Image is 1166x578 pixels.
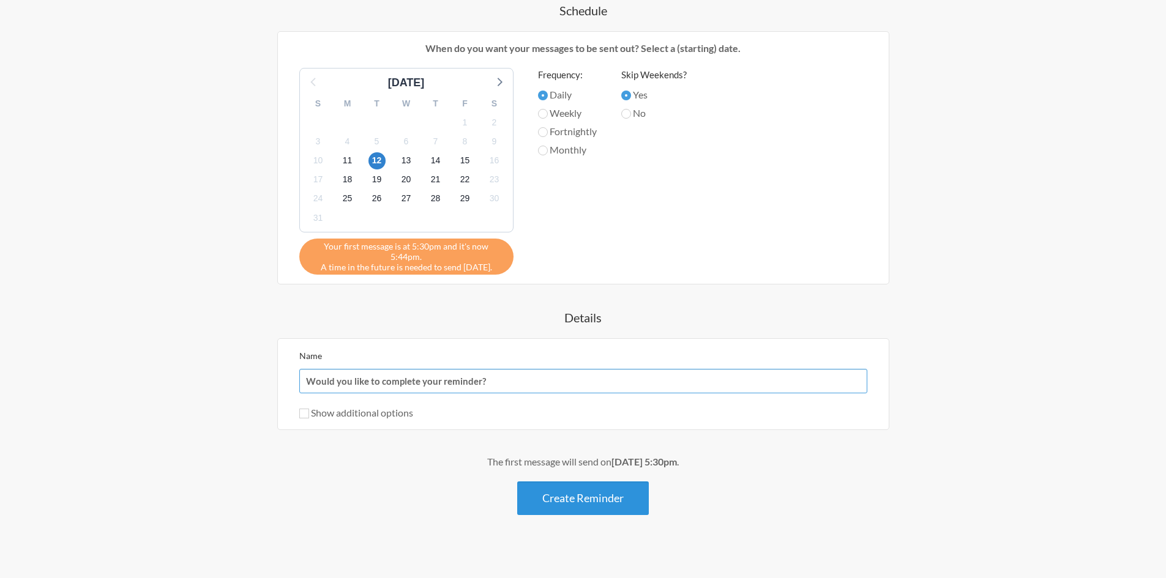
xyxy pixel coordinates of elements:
h4: Schedule [228,2,938,19]
span: Monday, September 15, 2025 [457,152,474,169]
span: Your first message is at 5:30pm and it's now 5:44pm. [308,241,504,262]
span: Tuesday, September 23, 2025 [486,171,503,188]
span: Saturday, September 6, 2025 [398,133,415,150]
label: Show additional options [299,407,413,418]
span: Sunday, September 14, 2025 [427,152,444,169]
input: Monthly [538,146,548,155]
span: Sunday, September 21, 2025 [427,171,444,188]
span: Wednesday, September 3, 2025 [310,133,327,150]
strong: [DATE] 5:30pm [611,456,677,467]
span: Saturday, September 13, 2025 [398,152,415,169]
div: A time in the future is needed to send [DATE]. [299,239,514,275]
span: Wednesday, September 17, 2025 [310,171,327,188]
span: Monday, September 29, 2025 [457,190,474,207]
button: Create Reminder [517,481,649,515]
div: W [392,94,421,113]
span: Tuesday, September 2, 2025 [486,114,503,131]
span: Saturday, September 27, 2025 [398,190,415,207]
input: No [621,109,631,119]
div: F [450,94,480,113]
p: When do you want your messages to be sent out? Select a (starting) date. [287,41,880,56]
span: Thursday, September 4, 2025 [339,133,356,150]
label: Daily [538,87,597,102]
div: S [480,94,509,113]
h4: Details [228,309,938,326]
span: Sunday, September 28, 2025 [427,190,444,207]
span: Monday, September 1, 2025 [457,114,474,131]
span: Monday, September 22, 2025 [457,171,474,188]
span: Thursday, September 11, 2025 [339,152,356,169]
label: Yes [621,87,687,102]
input: We suggest a 2 to 4 word name [299,369,867,393]
span: Friday, September 19, 2025 [368,171,386,188]
label: Name [299,350,322,361]
span: Thursday, September 18, 2025 [339,171,356,188]
input: Yes [621,91,631,100]
div: T [421,94,450,113]
input: Daily [538,91,548,100]
div: The first message will send on . [228,454,938,469]
span: Tuesday, September 16, 2025 [486,152,503,169]
span: Tuesday, September 30, 2025 [486,190,503,207]
div: [DATE] [383,75,430,91]
input: Weekly [538,109,548,119]
label: Fortnightly [538,124,597,139]
span: Tuesday, September 9, 2025 [486,133,503,150]
label: Monthly [538,143,597,157]
label: Frequency: [538,68,597,82]
label: No [621,106,687,120]
input: Fortnightly [538,127,548,137]
span: Sunday, September 7, 2025 [427,133,444,150]
div: T [362,94,392,113]
span: Friday, September 5, 2025 [368,133,386,150]
label: Skip Weekends? [621,68,687,82]
div: S [304,94,333,113]
div: M [333,94,362,113]
span: Saturday, September 20, 2025 [398,171,415,188]
span: Monday, September 8, 2025 [457,133,474,150]
input: Show additional options [299,409,309,418]
span: Wednesday, September 10, 2025 [310,152,327,169]
span: Friday, September 12, 2025 [368,152,386,169]
span: Wednesday, October 1, 2025 [310,209,327,226]
span: Friday, September 26, 2025 [368,190,386,207]
span: Thursday, September 25, 2025 [339,190,356,207]
label: Weekly [538,106,597,120]
span: Wednesday, September 24, 2025 [310,190,327,207]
